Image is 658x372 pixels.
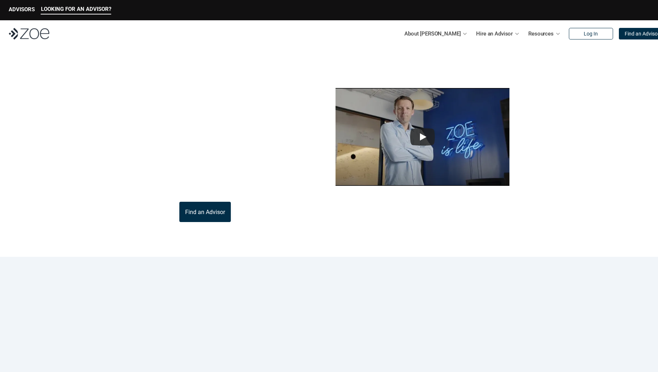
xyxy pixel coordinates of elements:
p: Log In [584,31,598,37]
p: This video is not investment advice and should not be relied on for such advice or as a substitut... [299,190,546,199]
a: Log In [569,28,613,39]
p: Through [PERSON_NAME]’s platform, you can connect with trusted financial advisors across [GEOGRAP... [112,158,299,193]
img: sddefault.webp [336,88,509,186]
p: LOOKING FOR AN ADVISOR? [41,6,111,12]
p: What is [PERSON_NAME]? [112,64,284,106]
a: Find an Advisor [179,202,231,222]
p: About [PERSON_NAME] [404,28,461,39]
p: [PERSON_NAME] is the modern wealth platform that allows you to find, hire, and work with vetted i... [112,115,299,150]
p: Resources [528,28,554,39]
p: Hire an Advisor [476,28,513,39]
p: ADVISORS [9,6,35,13]
p: Loremipsum: *DolOrsi Ametconsecte adi Eli Seddoeius tem inc utlaboreet. Dol 7745 MagNaal Enimadmi... [17,338,641,364]
p: Find an Advisor [185,209,225,216]
button: Play [410,128,435,146]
